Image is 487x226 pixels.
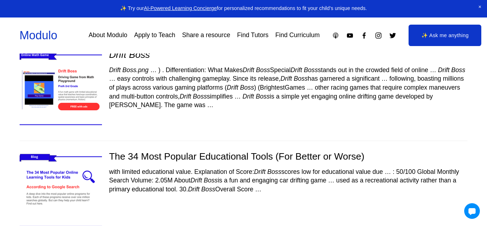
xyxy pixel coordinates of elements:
[109,84,460,100] span: other racing games that require complex maneuvers and multi-button controls, simplifies
[188,186,199,193] em: Drift
[201,186,215,193] em: Boss
[242,93,254,100] em: Drift
[88,29,127,42] a: About Modulo
[207,101,214,109] span: …
[193,93,207,100] em: Boss
[109,168,383,175] span: with limited educational value. Explanation of Score: scores low for educational value due
[20,150,468,162] div: The 34 Most Popular Educational Tools (For Better or Worse)
[332,32,339,39] a: Apple Podcasts
[430,66,436,74] span: …
[109,93,433,109] span: is a simple yet engaging online drifting game developed by [PERSON_NAME]. The game was
[190,177,202,184] em: Drift
[109,168,459,184] span: : 50/100 Global Monthly Search Volume: 2.05M About is a fun and engaging car drifting game
[328,177,334,184] span: …
[438,66,450,74] em: Drift
[117,75,380,82] span: easy controls with challenging gameplay. Since its release, has garnered a significant
[204,177,217,184] em: Boss
[109,66,121,74] em: Drift
[281,75,292,82] em: Drift
[385,168,391,175] span: …
[109,75,116,82] span: …
[267,168,281,175] em: Boss
[235,93,241,100] span: …
[109,75,464,91] span: following, boasting millions of plays across various gaming platforms ( ) (BrightestGames
[122,66,149,74] em: Boss.png
[294,75,308,82] em: Boss
[256,93,270,100] em: Boss
[20,39,468,140] div: Drift Boss Drift Boss.png … ) . Differentiation: What MakesDrift BossSpecialDrift Bossstands out ...
[150,66,157,74] span: …
[243,66,254,74] em: Drift
[409,25,481,46] a: ✨ Ask me anything
[304,66,318,74] em: Boss
[255,186,261,193] span: …
[360,32,368,39] a: Facebook
[240,84,254,91] em: Boss
[254,168,266,175] em: Drift
[227,84,238,91] em: Drift
[375,32,382,39] a: Instagram
[109,49,126,60] em: Drift
[346,32,354,39] a: YouTube
[182,29,230,42] a: Share a resource
[307,84,313,91] span: …
[109,177,456,193] span: used as a recreational activity rather than a primary educational tool. 30. Overall Score
[291,66,302,74] em: Drift
[20,29,57,42] a: Modulo
[389,32,396,39] a: Twitter
[256,66,270,74] em: Boss
[381,75,388,82] span: …
[275,29,319,42] a: Find Curriculum
[451,66,465,74] em: Boss
[144,5,217,11] a: AI-Powered Learning Concierge
[158,66,428,74] span: ) . Differentiation: What Makes Special stands out in the crowded field of online
[129,49,150,60] em: Boss
[134,29,175,42] a: Apply to Teach
[237,29,268,42] a: Find Tutors
[180,93,191,100] em: Drift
